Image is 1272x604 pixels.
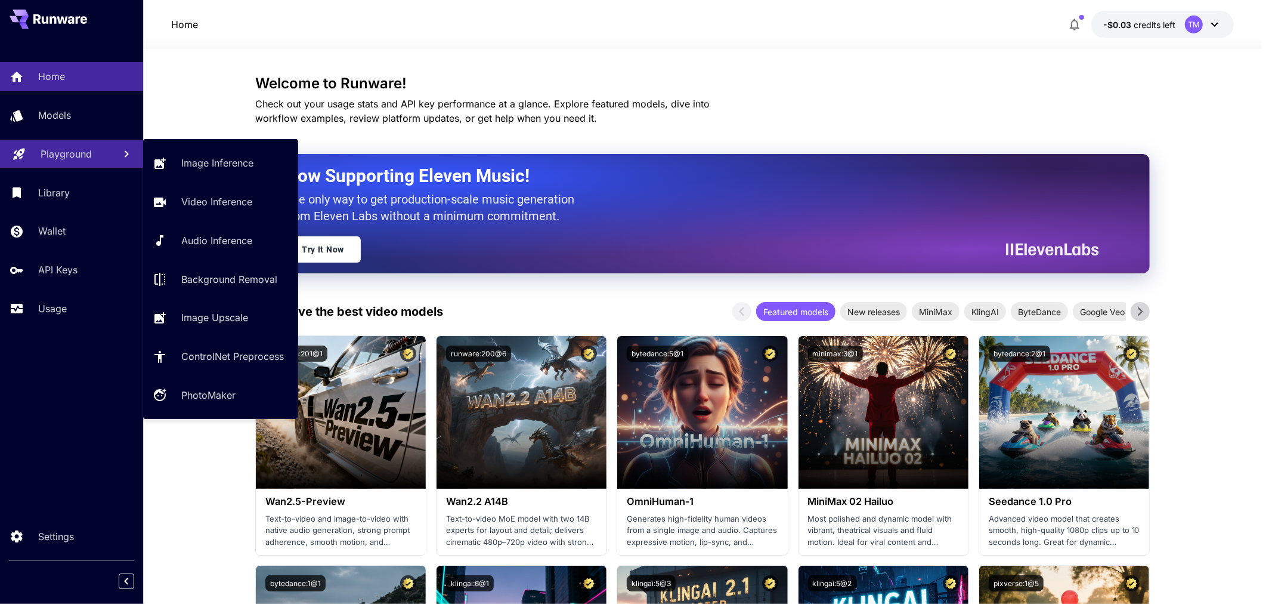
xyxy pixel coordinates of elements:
[627,346,688,362] button: bytedance:5@1
[119,574,134,589] button: Collapse sidebar
[989,575,1044,591] button: pixverse:1@5
[627,575,676,591] button: klingai:5@3
[285,236,361,263] a: Try It Now
[285,191,583,224] p: The only way to get production-scale music generation from Eleven Labs without a minimum commitment.
[38,69,65,84] p: Home
[38,108,71,122] p: Models
[143,226,298,255] a: Audio Inference
[943,575,959,591] button: Certified Model – Vetted for best performance and includes a commercial license.
[38,186,70,200] p: Library
[808,513,959,548] p: Most polished and dynamic model with vibrant, theatrical visuals and fluid motion. Ideal for vira...
[400,346,416,362] button: Certified Model – Vetted for best performance and includes a commercial license.
[1124,575,1140,591] button: Certified Model – Vetted for best performance and includes a commercial license.
[989,513,1140,548] p: Advanced video model that creates smooth, high-quality 1080p clips up to 10 seconds long. Great f...
[762,346,778,362] button: Certified Model – Vetted for best performance and includes a commercial license.
[1134,20,1175,30] span: credits left
[181,195,252,209] p: Video Inference
[989,346,1050,362] button: bytedance:2@1
[446,513,597,548] p: Text-to-video MoE model with two 14B experts for layout and detail; delivers cinematic 480p–720p ...
[1124,346,1140,362] button: Certified Model – Vetted for best performance and includes a commercial license.
[285,165,1090,187] h2: Now Supporting Eleven Music!
[446,575,494,591] button: klingai:6@1
[808,575,857,591] button: klingai:5@2
[38,263,78,277] p: API Keys
[181,272,277,286] p: Background Removal
[446,346,511,362] button: runware:200@6
[143,381,298,410] a: PhotoMaker
[1103,20,1134,30] span: -$0.03
[762,575,778,591] button: Certified Model – Vetted for best performance and includes a commercial license.
[627,513,778,548] p: Generates high-fidelity human videos from a single image and audio. Captures expressive motion, l...
[171,17,198,32] p: Home
[1103,19,1175,31] div: -$0.0262
[808,346,863,362] button: minimax:3@1
[255,75,1150,92] h3: Welcome to Runware!
[964,306,1006,318] span: KlingAI
[143,342,298,371] a: ControlNet Preprocess
[446,496,597,507] h3: Wan2.2 A14B
[181,233,252,248] p: Audio Inference
[617,336,787,489] img: alt
[1073,306,1132,318] span: Google Veo
[1091,11,1234,38] button: -$0.0262
[143,264,298,294] a: Background Removal
[265,496,416,507] h3: Wan2.5-Preview
[400,575,416,591] button: Certified Model – Vetted for best performance and includes a commercial license.
[38,301,67,316] p: Usage
[265,575,326,591] button: bytedance:1@1
[1011,306,1068,318] span: ByteDance
[181,310,248,325] p: Image Upscale
[181,156,253,170] p: Image Inference
[143,187,298,217] a: Video Inference
[1185,16,1203,33] div: TM
[808,496,959,507] h3: MiniMax 02 Hailuo
[581,346,597,362] button: Certified Model – Vetted for best performance and includes a commercial license.
[128,571,143,592] div: Collapse sidebar
[627,496,778,507] h3: OmniHuman‑1
[38,224,66,238] p: Wallet
[255,303,443,321] p: Test drive the best video models
[38,529,74,544] p: Settings
[912,306,960,318] span: MiniMax
[143,303,298,332] a: Image Upscale
[581,575,597,591] button: Certified Model – Vetted for best performance and includes a commercial license.
[143,149,298,178] a: Image Inference
[256,336,426,489] img: alt
[979,336,1149,489] img: alt
[255,98,710,124] span: Check out your usage stats and API key performance at a glance. Explore featured models, dive int...
[989,496,1140,507] h3: Seedance 1.0 Pro
[41,147,92,161] p: Playground
[181,349,284,363] p: ControlNet Preprocess
[437,336,606,489] img: alt
[171,17,198,32] nav: breadcrumb
[840,306,907,318] span: New releases
[181,388,236,402] p: PhotoMaker
[799,336,968,489] img: alt
[265,513,416,548] p: Text-to-video and image-to-video with native audio generation, strong prompt adherence, smooth mo...
[943,346,959,362] button: Certified Model – Vetted for best performance and includes a commercial license.
[756,306,835,318] span: Featured models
